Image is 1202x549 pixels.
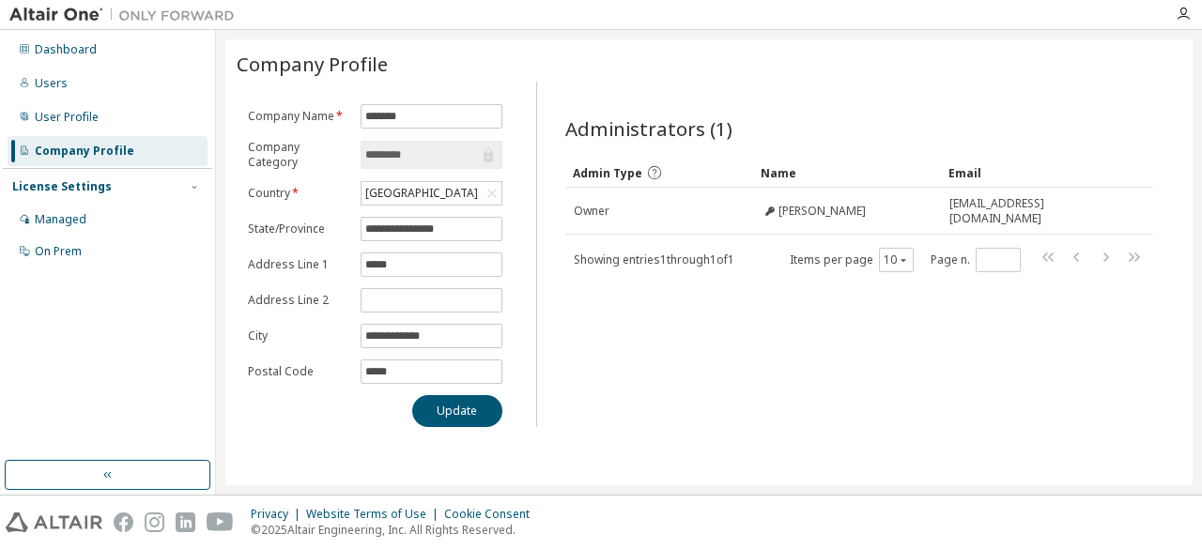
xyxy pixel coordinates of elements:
[248,364,349,379] label: Postal Code
[176,512,195,532] img: linkedin.svg
[237,51,388,77] span: Company Profile
[573,165,642,181] span: Admin Type
[12,179,112,194] div: License Settings
[574,204,609,219] span: Owner
[207,512,234,532] img: youtube.svg
[306,507,444,522] div: Website Terms of Use
[35,42,97,57] div: Dashboard
[248,293,349,308] label: Address Line 2
[35,110,99,125] div: User Profile
[248,140,349,170] label: Company Category
[574,252,734,267] span: Showing entries 1 through 1 of 1
[248,257,349,272] label: Address Line 1
[949,196,1101,226] span: [EMAIL_ADDRESS][DOMAIN_NAME]
[362,183,481,204] div: [GEOGRAPHIC_DATA]
[948,158,1102,188] div: Email
[9,6,244,24] img: Altair One
[35,244,82,259] div: On Prem
[248,328,349,343] label: City
[114,512,133,532] img: facebook.svg
[565,115,732,142] span: Administrators (1)
[778,204,866,219] span: [PERSON_NAME]
[251,507,306,522] div: Privacy
[884,252,909,267] button: 10
[761,158,933,188] div: Name
[444,507,541,522] div: Cookie Consent
[931,248,1021,272] span: Page n.
[35,144,134,159] div: Company Profile
[35,212,86,227] div: Managed
[35,76,68,91] div: Users
[248,109,349,124] label: Company Name
[790,248,914,272] span: Items per page
[248,186,349,201] label: Country
[6,512,102,532] img: altair_logo.svg
[251,522,541,538] p: © 2025 Altair Engineering, Inc. All Rights Reserved.
[362,182,501,205] div: [GEOGRAPHIC_DATA]
[145,512,164,532] img: instagram.svg
[248,221,349,236] label: State/Province
[412,395,502,427] button: Update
